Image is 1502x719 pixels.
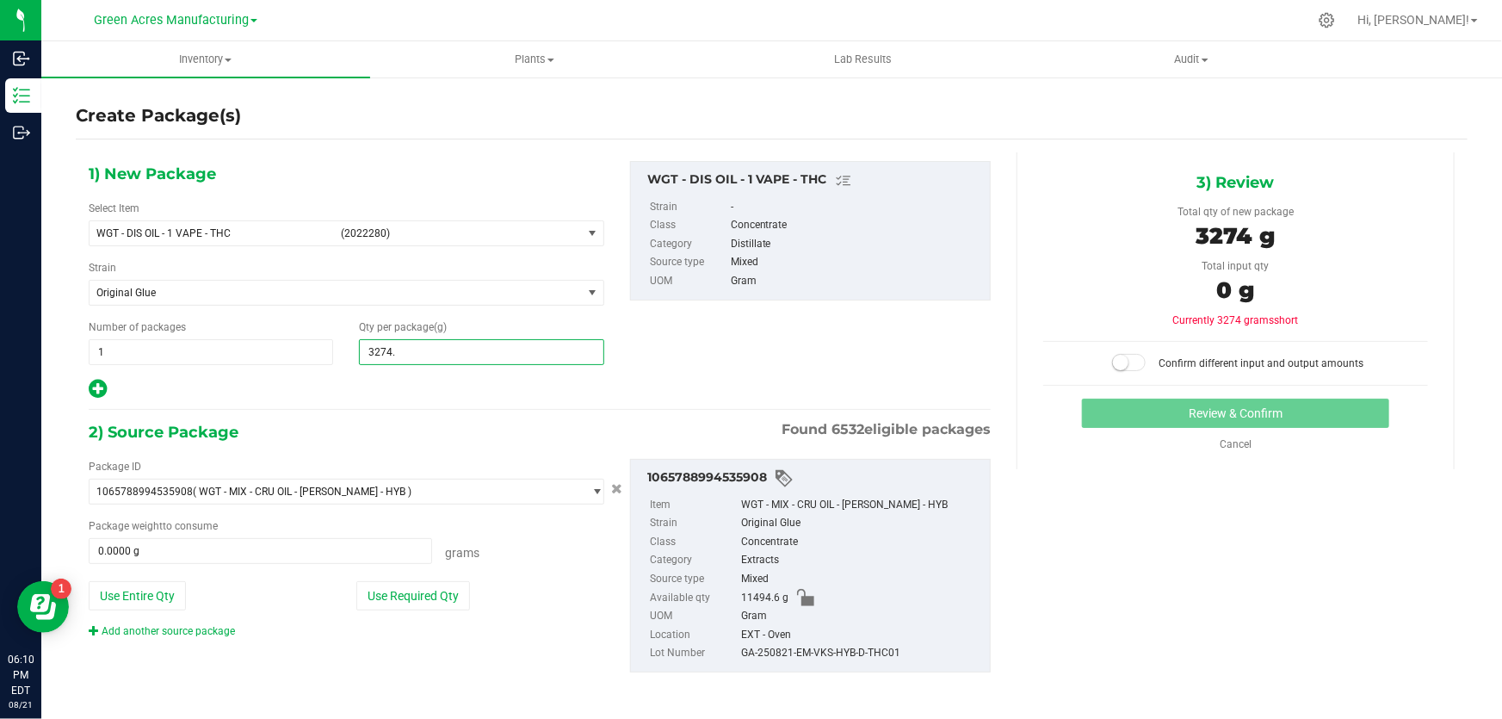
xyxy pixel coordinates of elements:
span: 1065788994535908 [96,486,193,498]
p: 08/21 [8,698,34,711]
inline-svg: Inventory [13,87,30,104]
span: ( WGT - MIX - CRU OIL - [PERSON_NAME] - HYB ) [193,486,411,498]
label: UOM [650,272,727,291]
span: Found eligible packages [782,419,991,440]
div: WGT - DIS OIL - 1 VAPE - THC [647,170,981,191]
p: 06:10 PM EDT [8,652,34,698]
span: Qty per package [359,321,447,333]
div: Concentrate [731,216,981,235]
span: (2022280) [341,227,575,239]
a: Plants [370,41,699,77]
label: Select Item [89,201,139,216]
span: Grams [445,546,479,560]
span: WGT - DIS OIL - 1 VAPE - THC [96,227,331,239]
input: 1 [90,340,332,364]
span: Package to consume [89,520,218,532]
label: Strain [650,198,727,217]
label: Lot Number [650,644,738,663]
label: Strain [650,514,738,533]
div: WGT - MIX - CRU OIL - [PERSON_NAME] - HYB [741,496,981,515]
span: 1) New Package [89,161,216,187]
span: 11494.6 g [741,589,788,608]
span: Plants [371,52,698,67]
span: (g) [434,321,447,333]
span: Currently 3274 grams [1172,314,1298,326]
div: Distillate [731,235,981,254]
label: Source type [650,253,727,272]
label: Source type [650,570,738,589]
span: Hi, [PERSON_NAME]! [1357,13,1469,27]
span: Package ID [89,461,141,473]
span: Total qty of new package [1177,206,1294,218]
span: Green Acres Manufacturing [94,13,249,28]
h4: Create Package(s) [76,103,241,128]
div: Manage settings [1316,12,1338,28]
inline-svg: Inbound [13,50,30,67]
div: 1065788994535908 [647,468,981,489]
div: - [731,198,981,217]
span: Lab Results [811,52,915,67]
div: Mixed [731,253,981,272]
button: Cancel button [606,477,627,502]
div: Concentrate [741,533,981,552]
span: Add new output [89,387,107,399]
div: Gram [741,607,981,626]
inline-svg: Outbound [13,124,30,141]
button: Review & Confirm [1082,399,1390,428]
div: Original Glue [741,514,981,533]
div: Extracts [741,551,981,570]
span: Number of packages [89,321,186,333]
span: Original Glue [96,287,556,299]
label: Class [650,533,738,552]
label: Strain [89,260,116,276]
label: Item [650,496,738,515]
label: Category [650,551,738,570]
button: Use Entire Qty [89,581,186,611]
span: Confirm different input and output amounts [1159,357,1363,369]
span: 6532 [831,421,864,437]
label: Location [650,626,738,645]
label: Class [650,216,727,235]
a: Inventory [41,41,370,77]
span: 3274 g [1196,222,1275,250]
a: Lab Results [699,41,1028,77]
span: select [582,221,603,245]
span: Total input qty [1202,260,1269,272]
span: 2) Source Package [89,419,238,445]
span: Inventory [41,52,370,67]
div: Gram [731,272,981,291]
span: 3) Review [1196,170,1274,195]
label: Available qty [650,589,738,608]
span: weight [132,520,163,532]
button: Use Required Qty [356,581,470,611]
a: Audit [1027,41,1356,77]
div: EXT - Oven [741,626,981,645]
span: select [582,281,603,305]
label: UOM [650,607,738,626]
iframe: Resource center unread badge [51,579,71,599]
a: Add another source package [89,625,235,637]
span: short [1274,314,1298,326]
iframe: Resource center [17,581,69,633]
span: 0 g [1216,276,1254,304]
input: 0.0000 g [90,539,431,563]
label: Category [650,235,727,254]
a: Cancel [1220,438,1252,450]
div: GA-250821-EM-VKS-HYB-D-THC01 [741,644,981,663]
div: Mixed [741,570,981,589]
span: Audit [1028,52,1355,67]
span: select [582,480,603,504]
